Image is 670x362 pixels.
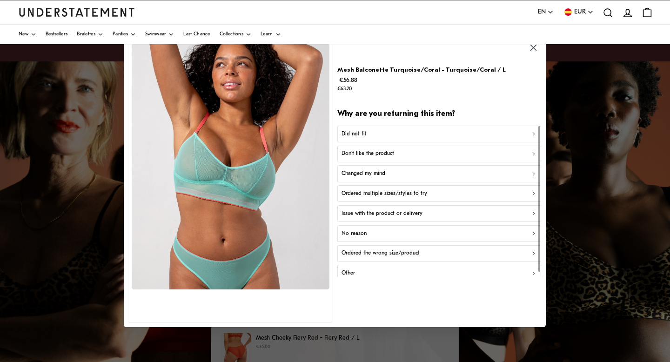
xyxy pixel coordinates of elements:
button: Issue with the product or delivery [337,205,541,222]
button: EN [538,7,554,17]
button: Changed my mind [337,165,541,182]
span: New [19,32,28,37]
a: Learn [261,25,281,44]
span: Bestsellers [46,32,67,37]
p: Mesh Balconette Turquoise/Coral - Turquoise/Coral / L [337,65,506,74]
button: No reason [337,225,541,241]
a: Panties [113,25,136,44]
button: Ordered multiple sizes/styles to try [337,185,541,202]
p: Ordered multiple sizes/styles to try [342,189,427,198]
p: Changed my mind [342,169,385,178]
p: Did not fit [342,129,367,138]
img: TUME-BRA-017_6de538bf-bb58-4fba-8cab-3a6f2ca77178.jpg [132,43,329,289]
a: Bestsellers [46,25,67,44]
button: Did not fit [337,125,541,142]
span: EUR [574,7,586,17]
p: Don't like the product [342,149,394,158]
strike: €63.20 [337,87,352,92]
a: Swimwear [145,25,174,44]
span: EN [538,7,546,17]
button: Ordered the wrong size/product [337,245,541,261]
span: Panties [113,32,128,37]
a: Understatement Homepage [19,8,135,16]
h2: Why are you returning this item? [337,109,541,120]
p: Other [342,269,355,278]
p: Ordered the wrong size/product [342,249,420,258]
a: New [19,25,36,44]
span: Learn [261,32,273,37]
p: Issue with the product or delivery [342,209,422,218]
a: Last Chance [183,25,210,44]
a: Collections [220,25,251,44]
span: Swimwear [145,32,166,37]
a: Bralettes [77,25,103,44]
span: Bralettes [77,32,95,37]
p: €56.88 [337,75,506,94]
span: Collections [220,32,243,37]
button: EUR [563,7,594,17]
button: Don't like the product [337,145,541,162]
span: Last Chance [183,32,210,37]
p: No reason [342,229,367,238]
button: Other [337,265,541,282]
